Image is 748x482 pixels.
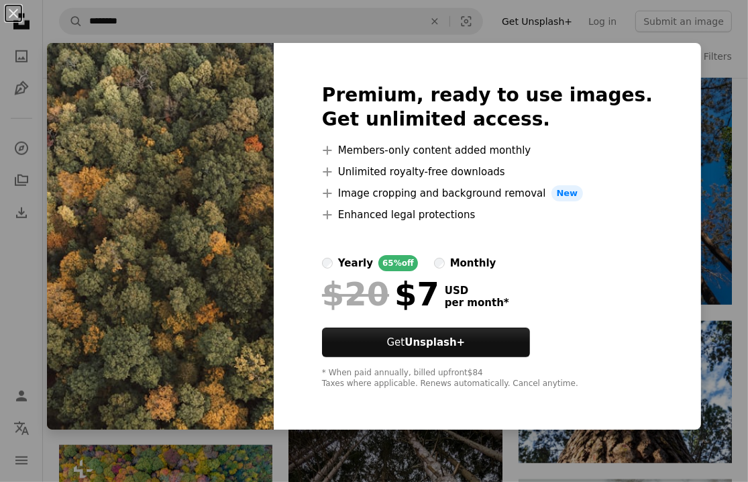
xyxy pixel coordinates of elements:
[322,164,653,180] li: Unlimited royalty-free downloads
[322,185,653,201] li: Image cropping and background removal
[322,207,653,223] li: Enhanced legal protections
[450,255,496,271] div: monthly
[551,185,584,201] span: New
[338,255,373,271] div: yearly
[445,285,509,297] span: USD
[322,368,653,389] div: * When paid annually, billed upfront $84 Taxes where applicable. Renews automatically. Cancel any...
[445,297,509,309] span: per month *
[322,258,333,269] input: yearly65%off
[47,43,274,430] img: premium_photo-1696864501785-06944ffe4947
[322,83,653,132] h2: Premium, ready to use images. Get unlimited access.
[322,277,389,311] span: $20
[378,255,418,271] div: 65% off
[405,336,465,348] strong: Unsplash+
[322,142,653,158] li: Members-only content added monthly
[434,258,445,269] input: monthly
[322,328,530,357] button: GetUnsplash+
[322,277,439,311] div: $7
